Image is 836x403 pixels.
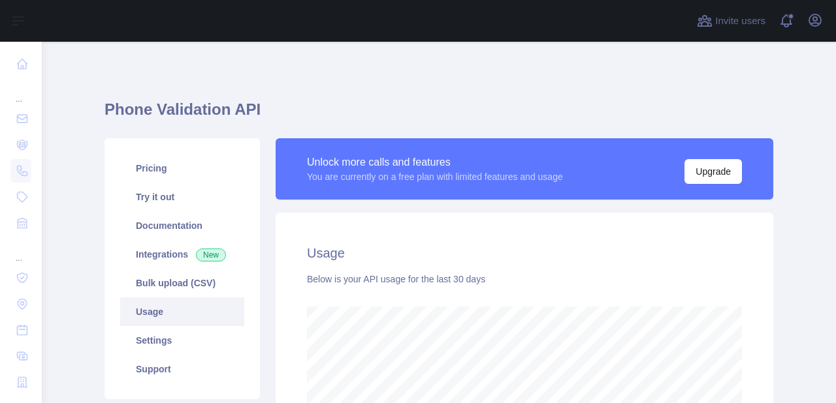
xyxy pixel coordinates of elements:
[307,273,742,286] div: Below is your API usage for the last 30 days
[307,244,742,262] h2: Usage
[307,170,563,183] div: You are currently on a free plan with limited features and usage
[120,297,244,326] a: Usage
[120,240,244,269] a: Integrations New
[694,10,768,31] button: Invite users
[715,14,765,29] span: Invite users
[104,99,773,130] h1: Phone Validation API
[10,237,31,263] div: ...
[120,355,244,383] a: Support
[120,183,244,211] a: Try it out
[120,326,244,355] a: Settings
[684,159,742,184] button: Upgrade
[120,154,244,183] a: Pricing
[196,248,226,261] span: New
[307,155,563,170] div: Unlock more calls and features
[120,211,244,240] a: Documentation
[120,269,244,297] a: Bulk upload (CSV)
[10,78,31,104] div: ...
